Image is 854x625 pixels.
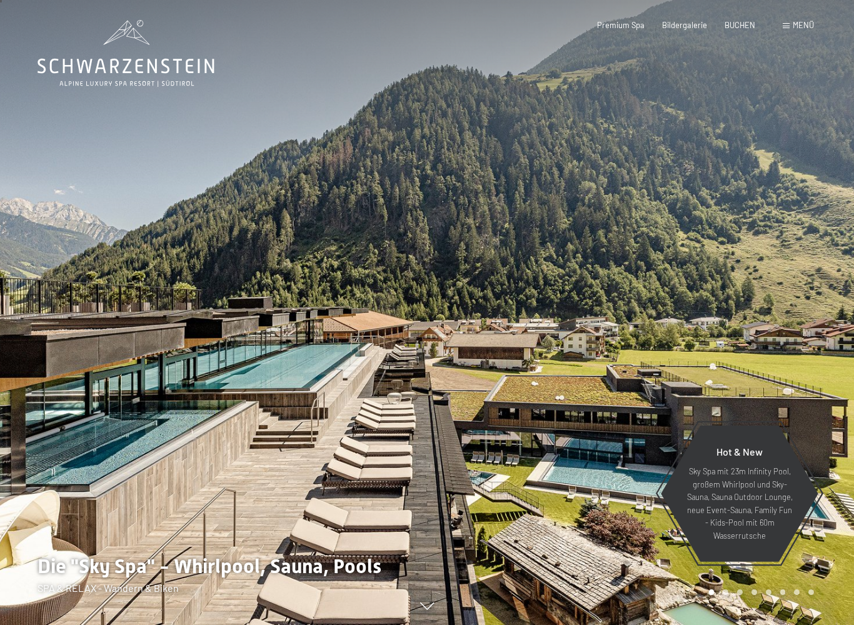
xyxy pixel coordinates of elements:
[705,589,814,595] div: Carousel Pagination
[794,589,800,595] div: Carousel Page 7
[716,446,763,457] span: Hot & New
[808,589,814,595] div: Carousel Page 8
[662,20,707,30] a: Bildergalerie
[660,425,819,562] a: Hot & New Sky Spa mit 23m Infinity Pool, großem Whirlpool und Sky-Sauna, Sauna Outdoor Lounge, ne...
[751,589,757,595] div: Carousel Page 4
[685,465,794,542] p: Sky Spa mit 23m Infinity Pool, großem Whirlpool und Sky-Sauna, Sauna Outdoor Lounge, neue Event-S...
[597,20,645,30] a: Premium Spa
[723,589,728,595] div: Carousel Page 2
[766,589,771,595] div: Carousel Page 5
[709,589,715,595] div: Carousel Page 1 (Current Slide)
[793,20,814,30] span: Menü
[780,589,786,595] div: Carousel Page 6
[737,589,743,595] div: Carousel Page 3
[725,20,755,30] a: BUCHEN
